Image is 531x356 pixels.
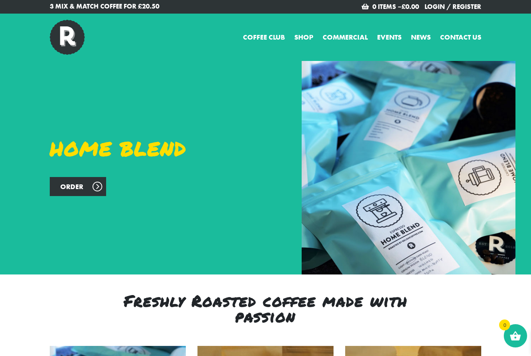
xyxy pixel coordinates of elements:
img: Relish Coffee [50,20,85,55]
a: Login / Register [424,2,481,11]
h2: Freshly Roasted coffee made with passion [124,293,407,324]
span: £ [402,2,405,11]
a: News [411,32,431,42]
h1: Home Blend [50,139,260,158]
bdi: 0.00 [402,2,419,11]
a: 3 Mix & Match Coffee for £20.50 [50,2,260,12]
a: Order [50,177,106,196]
a: Contact us [440,32,481,42]
a: Shop [294,32,313,42]
a: Events [377,32,402,42]
a: 0 items –£0.00 [372,2,419,11]
a: Coffee Club [243,32,285,42]
a: Commercial [323,32,368,42]
span: 0 [499,320,510,330]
